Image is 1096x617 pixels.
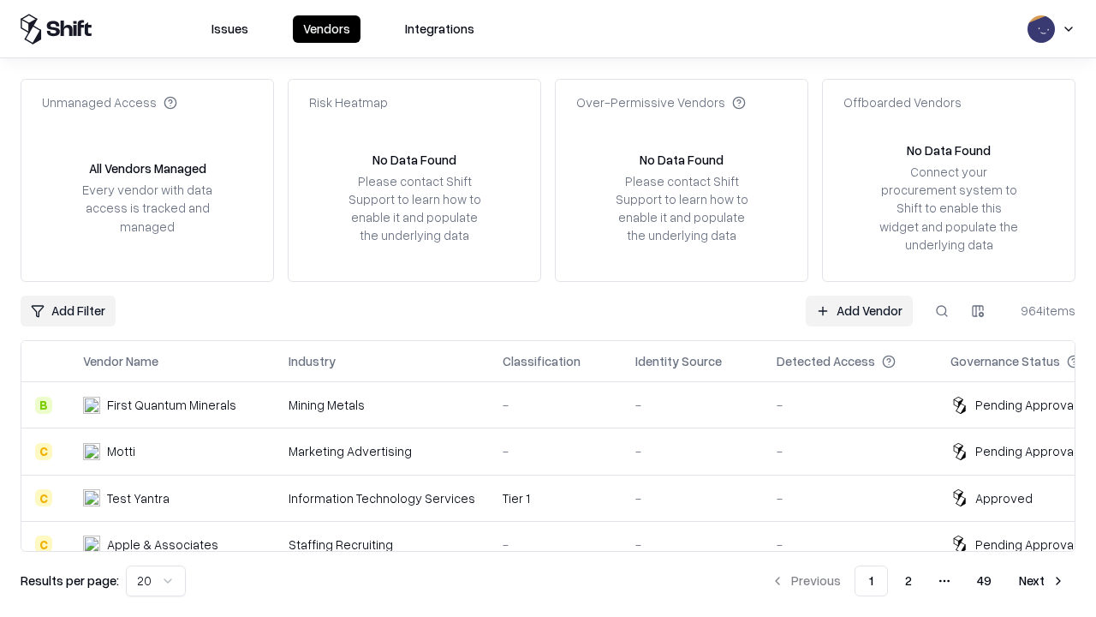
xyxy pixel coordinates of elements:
div: - [635,536,749,554]
div: - [777,396,923,414]
div: Mining Metals [289,396,475,414]
div: Test Yantra [107,489,170,507]
div: No Data Found [640,151,724,169]
div: Information Technology Services [289,489,475,507]
div: Pending Approval [975,536,1076,554]
div: First Quantum Minerals [107,396,236,414]
div: No Data Found [907,141,991,159]
div: - [635,489,749,507]
div: All Vendors Managed [89,159,206,177]
button: Issues [201,15,259,43]
img: Motti [83,443,100,460]
div: Unmanaged Access [42,93,177,111]
button: Vendors [293,15,360,43]
div: Motti [107,442,135,460]
div: Staffing Recruiting [289,536,475,554]
div: Connect your procurement system to Shift to enable this widget and populate the underlying data [878,163,1020,254]
button: Integrations [395,15,485,43]
div: 964 items [1007,302,1075,320]
div: - [503,536,608,554]
div: Approved [975,489,1033,507]
div: Risk Heatmap [309,93,388,111]
button: 2 [891,566,926,596]
div: - [503,396,608,414]
button: 49 [963,566,1005,596]
div: Pending Approval [975,396,1076,414]
div: C [35,443,52,460]
div: Classification [503,352,581,370]
button: 1 [855,566,888,596]
div: Governance Status [950,352,1060,370]
div: Apple & Associates [107,536,218,554]
button: Add Filter [21,296,116,326]
div: - [777,536,923,554]
div: - [503,442,608,460]
div: Every vendor with data access is tracked and managed [76,181,218,235]
div: Pending Approval [975,442,1076,460]
p: Results per page: [21,572,119,590]
div: - [777,489,923,507]
button: Next [1009,566,1075,596]
div: Marketing Advertising [289,442,475,460]
img: Apple & Associates [83,536,100,553]
div: C [35,489,52,506]
div: No Data Found [372,151,456,169]
div: - [635,396,749,414]
div: - [777,442,923,460]
div: C [35,536,52,553]
nav: pagination [760,566,1075,596]
div: Over-Permissive Vendors [576,93,746,111]
div: Tier 1 [503,489,608,507]
div: - [635,442,749,460]
img: First Quantum Minerals [83,397,100,414]
div: Detected Access [777,352,875,370]
div: Identity Source [635,352,722,370]
div: Vendor Name [83,352,158,370]
div: Offboarded Vendors [843,93,962,111]
div: Industry [289,352,336,370]
div: B [35,397,52,414]
a: Add Vendor [806,296,913,326]
div: Please contact Shift Support to learn how to enable it and populate the underlying data [611,172,753,245]
div: Please contact Shift Support to learn how to enable it and populate the underlying data [343,172,485,245]
img: Test Yantra [83,489,100,506]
